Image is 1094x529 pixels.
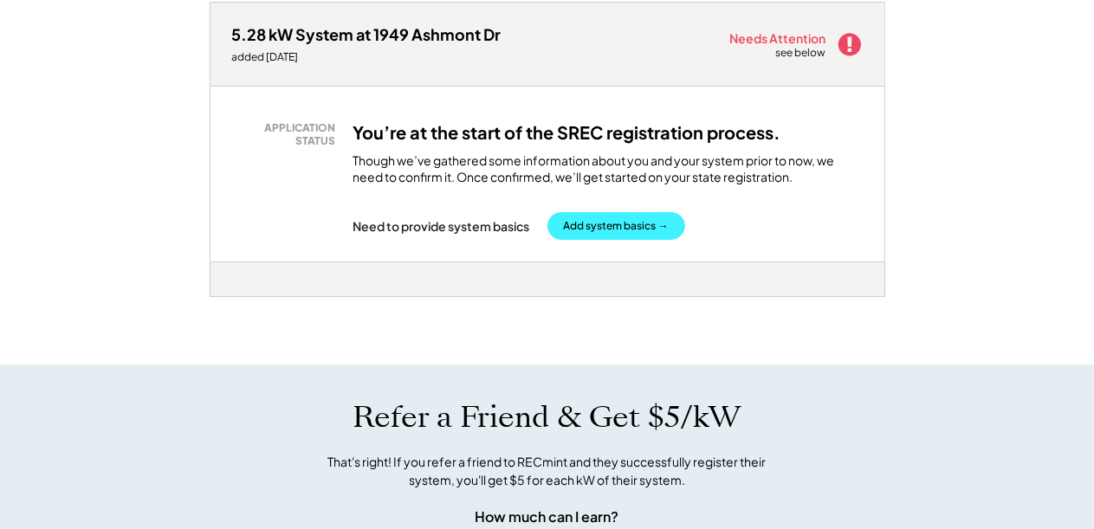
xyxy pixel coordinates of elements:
h3: You’re at the start of the SREC registration process. [353,121,781,144]
div: added [DATE] [232,50,502,64]
div: Needs Attention [730,32,828,44]
div: How much can I earn? [476,506,619,527]
button: Add system basics → [547,212,685,240]
div: Need to provide system basics [353,218,530,234]
div: That's right! If you refer a friend to RECmint and they successfully register their system, you'l... [309,453,786,489]
div: 5.28 kW System at 1949 Ashmont Dr [232,24,502,44]
div: Though we’ve gathered some information about you and your system prior to now, we need to confirm... [353,152,863,186]
h1: Refer a Friend & Get $5/kW [353,399,741,435]
div: APPLICATION STATUS [241,121,336,148]
div: see below [776,46,828,61]
div: 4muofts4 - VA Distributed [210,297,271,304]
